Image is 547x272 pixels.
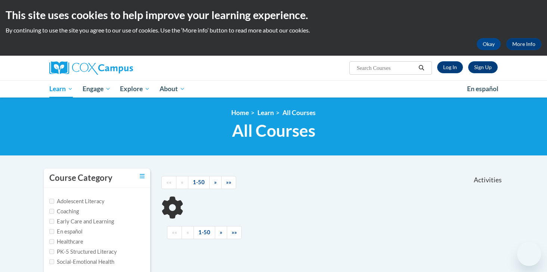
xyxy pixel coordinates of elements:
button: Okay [477,38,501,50]
label: PK-5 Structured Literacy [49,248,117,256]
div: Main menu [38,80,509,98]
a: En español [462,81,503,97]
label: En español [49,228,83,236]
a: Learn [44,80,78,98]
input: Checkbox for Options [49,259,54,264]
span: »» [226,179,231,185]
span: Explore [120,84,150,93]
a: More Info [506,38,541,50]
a: Toggle collapse [140,172,145,180]
a: About [155,80,190,98]
label: Early Care and Learning [49,217,114,226]
span: About [160,84,185,93]
span: » [220,229,222,235]
input: Checkbox for Options [49,199,54,204]
a: 1-50 [194,226,215,239]
a: End [221,176,236,189]
span: «« [166,179,171,185]
a: Explore [115,80,155,98]
img: Cox Campus [49,61,133,75]
a: Previous [176,176,188,189]
input: Checkbox for Options [49,209,54,214]
a: Next [209,176,222,189]
label: Adolescent Literacy [49,197,105,205]
a: End [227,226,242,239]
span: » [214,179,217,185]
a: All Courses [282,109,316,117]
span: « [181,179,183,185]
input: Checkbox for Options [49,229,54,234]
iframe: Button to launch messaging window [517,242,541,266]
input: Checkbox for Options [49,239,54,244]
span: »» [232,229,237,235]
a: Home [231,109,249,117]
span: Activities [474,176,502,184]
p: By continuing to use the site you agree to our use of cookies. Use the ‘More info’ button to read... [6,26,541,34]
label: Social-Emotional Health [49,258,114,266]
input: Checkbox for Options [49,219,54,224]
a: Engage [78,80,115,98]
h2: This site uses cookies to help improve your learning experience. [6,7,541,22]
a: Begining [167,226,182,239]
h3: Course Category [49,172,112,184]
span: «« [172,229,177,235]
span: Engage [83,84,111,93]
span: « [186,229,189,235]
a: Log In [437,61,463,73]
a: 1-50 [188,176,210,189]
label: Coaching [49,207,79,216]
a: Cox Campus [49,61,191,75]
a: Register [468,61,498,73]
input: Checkbox for Options [49,249,54,254]
span: Learn [49,84,73,93]
label: Healthcare [49,238,83,246]
a: Learn [257,109,274,117]
a: Next [215,226,227,239]
span: En español [467,85,498,93]
a: Begining [161,176,176,189]
span: All Courses [232,121,315,140]
input: Search Courses [356,64,416,72]
button: Search [416,64,427,72]
a: Previous [182,226,194,239]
